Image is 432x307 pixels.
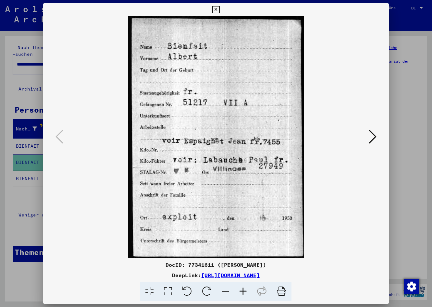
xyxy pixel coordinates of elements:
div: DocID: 77341611 ([PERSON_NAME]) [43,261,389,269]
div: Zustimmung ändern [403,278,419,294]
a: [URL][DOMAIN_NAME] [201,272,260,278]
img: Zustimmung ändern [404,279,419,294]
div: DeepLink: [43,271,389,279]
img: 001.jpg [65,16,367,258]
